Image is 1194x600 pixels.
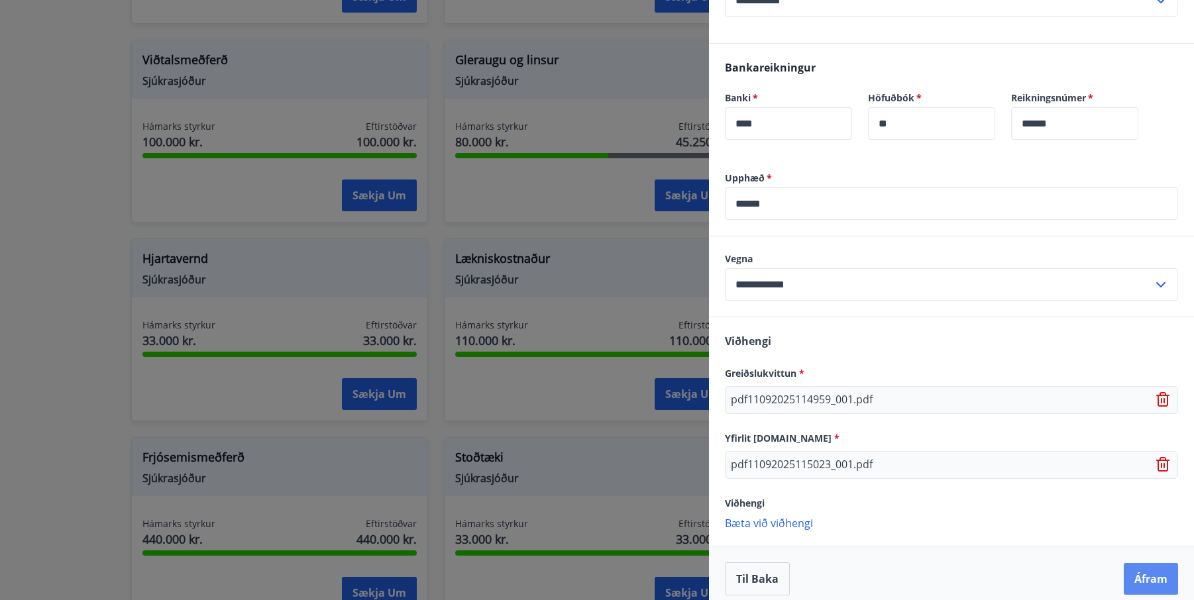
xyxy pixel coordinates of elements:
[725,516,1178,529] p: Bæta við viðhengi
[1011,91,1138,105] label: Reikningsnúmer
[731,457,873,473] p: pdf11092025115023_001.pdf
[725,172,1178,185] label: Upphæð
[725,562,790,595] button: Til baka
[868,91,995,105] label: Höfuðbók
[725,252,1178,266] label: Vegna
[725,367,804,379] span: Greiðslukvittun
[731,392,873,408] p: pdf11092025114959_001.pdf
[725,432,840,444] span: Yfirlit [DOMAIN_NAME]
[725,334,771,348] span: Viðhengi
[725,497,765,509] span: Viðhengi
[725,187,1178,220] div: Upphæð
[1124,563,1178,595] button: Áfram
[725,60,816,75] span: Bankareikningur
[725,91,852,105] label: Banki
